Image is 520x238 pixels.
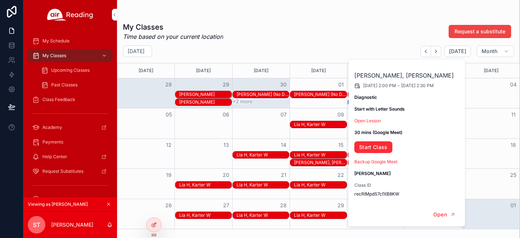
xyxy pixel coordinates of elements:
span: Account [42,196,60,202]
h2: [PERSON_NAME], [PERSON_NAME] [355,71,460,80]
span: Class Feedback [42,97,75,103]
div: Junyu L, Nikol Z [294,159,346,166]
button: 07 [279,110,288,119]
span: Month [482,48,498,55]
span: Open [433,211,447,217]
button: 06 [222,110,230,119]
p: [PERSON_NAME] [51,221,93,228]
a: Past Classes [37,78,113,92]
div: Lia H, Karter W [294,152,346,158]
a: Help Center [28,150,113,163]
a: Class Feedback [28,93,113,106]
button: 08 [337,110,346,119]
button: 14 [279,141,288,149]
span: Class ID [355,182,460,188]
button: 29 [337,201,346,210]
span: Viewing as [PERSON_NAME] [28,201,88,207]
button: 21 [279,171,288,179]
button: Open [429,208,460,220]
button: 19 [164,171,173,179]
span: Help Center [42,154,67,160]
span: Academy [42,124,62,130]
button: Next [431,46,441,57]
div: [DATE] [291,63,346,78]
div: Gabriela N [179,91,231,98]
span: Request Substitutes [42,168,83,174]
div: [DATE] [234,63,289,78]
div: Martha N [179,99,231,105]
a: Upcoming Classes [37,64,113,77]
div: [PERSON_NAME] [179,99,231,105]
a: Account [28,193,113,206]
span: ST [33,220,40,229]
a: My Schedule [28,34,113,48]
strong: [PERSON_NAME] [355,170,391,176]
a: Payments [28,135,113,149]
button: 13 [222,141,230,149]
div: Morales H (No Diagnostic Needed), Jetyren G (No Diagnostic Needed) [294,91,346,98]
div: Morales H (No Diagnostic Needed), Jetyren G (No Diagnostic Needed) [237,91,289,98]
div: [PERSON_NAME] (No Diagnostic Needed), Jetyren G (No Diagnostic Needed) [294,92,346,97]
span: Payments [42,139,63,145]
div: [DATE] [176,63,231,78]
a: My Classes [28,49,113,62]
button: 01 [509,201,518,210]
em: Time based on your current location [123,32,223,41]
a: Academy [28,121,113,134]
div: Lia H, Karter W [237,182,289,188]
button: [DATE] [444,45,471,57]
div: Month View [117,63,520,229]
div: Lia H, Karter W [294,212,346,218]
span: Request a substitute [455,28,505,35]
div: scrollable content [23,29,117,197]
div: Lia H, Karter W [294,122,346,127]
div: Lia H, Karter W [237,152,289,158]
div: Lia H, Karter W [237,212,289,218]
strong: 30 mins (Google Meet) [355,130,403,135]
div: Lia H, Karter W [237,182,289,188]
div: Lia H, Karter W [179,182,231,188]
div: Lia H, Karter W [294,152,346,158]
button: 28 [279,201,288,210]
span: My Classes [42,53,66,59]
button: 27 [222,201,230,210]
div: Lia H, Karter W [294,182,346,188]
button: 15 [337,141,346,149]
span: Upcoming Classes [51,67,90,73]
button: 29 [222,80,230,89]
button: 01 [337,80,346,89]
button: 12 [164,141,173,149]
span: [DATE] [449,48,466,55]
span: Past Classes [51,82,78,88]
button: 04 [509,80,518,89]
div: [DATE] [464,63,519,78]
button: 18 [509,141,518,149]
span: [DATE] 2:30 PM [402,83,434,89]
div: [PERSON_NAME], [PERSON_NAME] [294,160,346,166]
strong: Start with Letter Sounds [355,106,405,112]
a: Request Substitutes [28,165,113,178]
button: 05 [164,110,173,119]
button: 26 [164,201,173,210]
a: Backup Google Meet [355,159,398,164]
button: 28 [164,80,173,89]
h2: [DATE] [128,48,144,55]
div: [PERSON_NAME] [179,92,231,97]
h1: My Classes [123,22,223,32]
button: Request a substitute [449,25,511,38]
button: +2 more [233,98,252,104]
span: - [398,83,400,89]
div: Lia H, Karter W [237,152,289,158]
div: Lia H, Karter W [294,182,346,188]
button: 11 [509,110,518,119]
a: Open Lesson [355,118,381,123]
a: Start Class [355,141,393,153]
button: Back [421,46,431,57]
div: [PERSON_NAME] (No Diagnostic Needed), Jetyren G (No Diagnostic Needed) [237,92,289,97]
button: 22 [337,171,346,179]
div: Lia H, Karter W [179,212,231,218]
button: 25 [509,171,518,179]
